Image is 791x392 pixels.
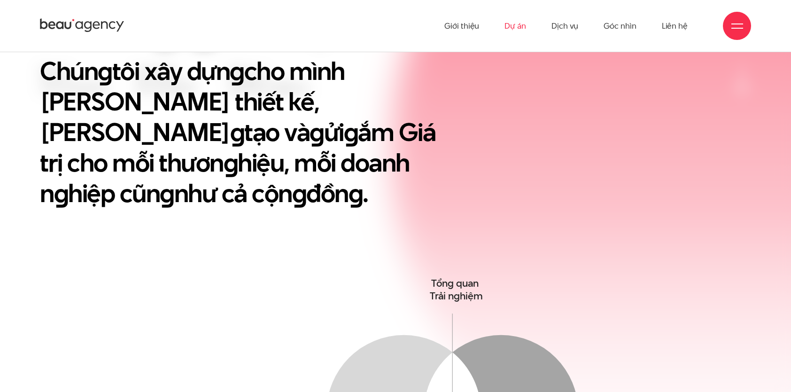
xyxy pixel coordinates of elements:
en: g [310,114,324,149]
en: g [344,114,358,149]
tspan: Trải nghiệm [430,289,483,303]
en: g [230,114,245,149]
en: g [160,175,174,211]
en: g [349,175,363,211]
en: g [230,53,244,88]
h2: Chún tôi xây dựn cho mình [PERSON_NAME] thiết kế, [PERSON_NAME] tạo và ửi ắm Giá trị cho mỗi thươ... [40,55,445,208]
en: g [292,175,307,211]
en: g [54,175,69,211]
tspan: Tổng quan [431,276,479,290]
en: g [98,53,112,88]
en: g [224,145,238,180]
